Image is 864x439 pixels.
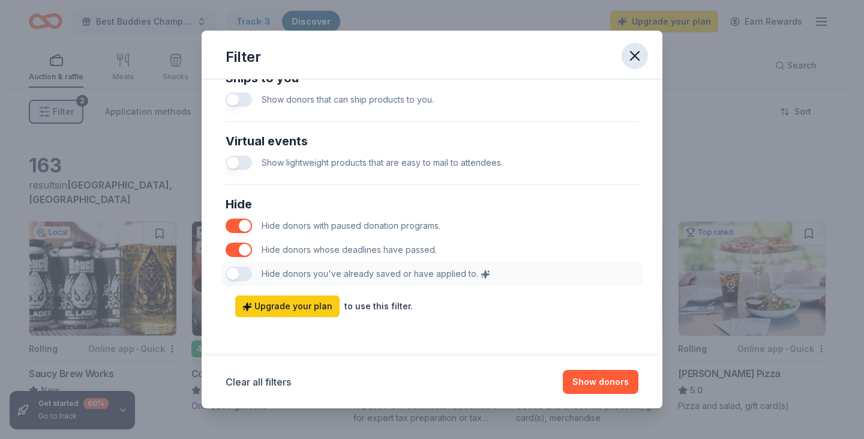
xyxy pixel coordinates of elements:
[262,244,437,255] span: Hide donors whose deadlines have passed.
[344,299,413,313] div: to use this filter.
[262,157,503,168] span: Show lightweight products that are easy to mail to attendees.
[226,132,638,151] div: Virtual events
[235,295,340,317] a: Upgrade your plan
[226,375,291,389] button: Clear all filters
[242,299,332,313] span: Upgrade your plan
[262,94,434,104] span: Show donors that can ship products to you.
[226,47,261,67] div: Filter
[563,370,638,394] button: Show donors
[226,195,638,214] div: Hide
[262,220,440,231] span: Hide donors with paused donation programs.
